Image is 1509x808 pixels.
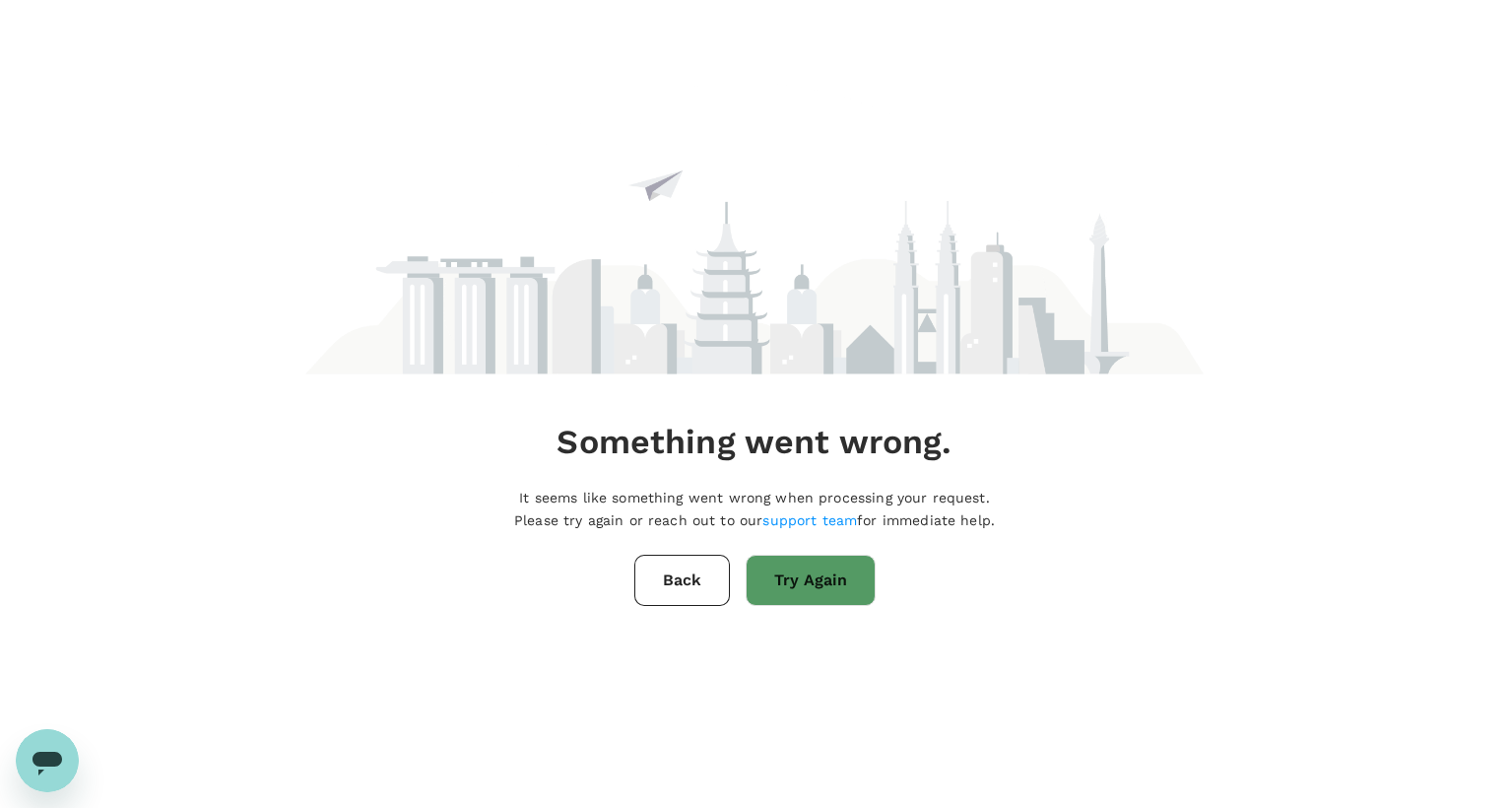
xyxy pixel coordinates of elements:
p: It seems like something went wrong when processing your request. Please try again or reach out to... [514,487,995,531]
iframe: メッセージングウィンドウを開くボタン [16,729,79,792]
button: Back [634,555,730,606]
h4: Something went wrong. [557,422,951,463]
img: maintenance [305,83,1204,374]
button: Try Again [746,555,876,606]
a: support team [762,512,857,528]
